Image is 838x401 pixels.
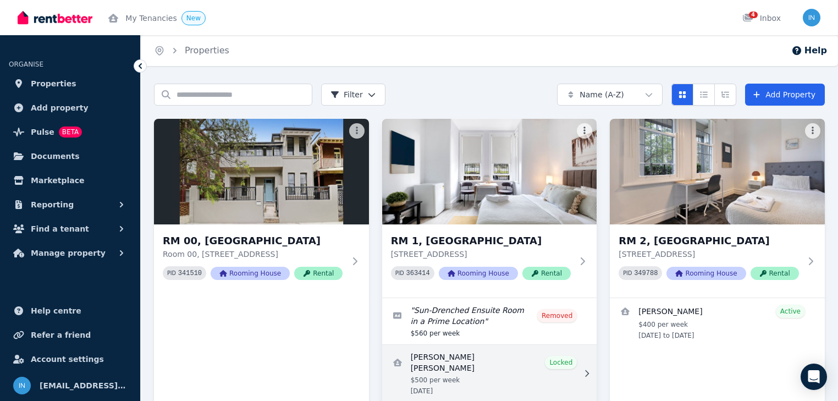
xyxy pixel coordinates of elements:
span: Properties [31,77,76,90]
img: RM 1, 4 Park Parade [382,119,597,224]
div: Open Intercom Messenger [801,364,827,390]
code: 341510 [178,270,202,277]
p: [STREET_ADDRESS] [619,249,801,260]
a: Documents [9,145,131,167]
small: PID [623,270,632,276]
img: RM 00, 4 Park Parade [154,119,369,224]
button: Card view [671,84,693,106]
a: Properties [185,45,229,56]
img: RM 2, 4 Park Parade [610,119,825,224]
h3: RM 2, [GEOGRAPHIC_DATA] [619,233,801,249]
span: Find a tenant [31,222,89,235]
a: Account settings [9,348,131,370]
a: Add property [9,97,131,119]
small: PID [395,270,404,276]
button: Compact list view [693,84,715,106]
span: Rooming House [439,267,518,280]
span: Help centre [31,304,81,317]
div: View options [671,84,736,106]
span: Filter [330,89,363,100]
span: Rooming House [211,267,290,280]
img: info@museliving.com.au [803,9,820,26]
span: Manage property [31,246,106,260]
h3: RM 00, [GEOGRAPHIC_DATA] [163,233,345,249]
a: Add Property [745,84,825,106]
button: Reporting [9,194,131,216]
p: Room 00, [STREET_ADDRESS] [163,249,345,260]
button: Help [791,44,827,57]
span: Add property [31,101,89,114]
img: RentBetter [18,9,92,26]
code: 363414 [406,270,430,277]
span: New [186,14,201,22]
span: Rooming House [666,267,746,280]
nav: Breadcrumb [141,35,242,66]
a: RM 1, 4 Park ParadeRM 1, [GEOGRAPHIC_DATA][STREET_ADDRESS]PID 363414Rooming HouseRental [382,119,597,298]
p: [STREET_ADDRESS] [391,249,573,260]
button: Expanded list view [714,84,736,106]
a: Refer a friend [9,324,131,346]
button: Find a tenant [9,218,131,240]
span: [EMAIL_ADDRESS][DOMAIN_NAME] [40,379,127,392]
small: PID [167,270,176,276]
a: Help centre [9,300,131,322]
span: Reporting [31,198,74,211]
span: Rental [522,267,571,280]
span: Account settings [31,353,104,366]
span: Marketplace [31,174,84,187]
a: Marketplace [9,169,131,191]
img: info@museliving.com.au [13,377,31,394]
a: RM 00, 4 Park ParadeRM 00, [GEOGRAPHIC_DATA]Room 00, [STREET_ADDRESS]PID 341510Rooming HouseRental [154,119,369,298]
button: More options [577,123,592,139]
span: Name (A-Z) [580,89,624,100]
span: Documents [31,150,80,163]
span: Rental [294,267,343,280]
button: Name (A-Z) [557,84,663,106]
button: Filter [321,84,385,106]
span: ORGANISE [9,61,43,68]
span: Pulse [31,125,54,139]
button: More options [349,123,365,139]
span: BETA [59,127,82,138]
button: Manage property [9,242,131,264]
a: Properties [9,73,131,95]
span: Rental [751,267,799,280]
h3: RM 1, [GEOGRAPHIC_DATA] [391,233,573,249]
span: 4 [749,12,758,18]
code: 349788 [634,270,658,277]
a: PulseBETA [9,121,131,143]
a: RM 2, 4 Park ParadeRM 2, [GEOGRAPHIC_DATA][STREET_ADDRESS]PID 349788Rooming HouseRental [610,119,825,298]
div: Inbox [742,13,781,24]
span: Refer a friend [31,328,91,342]
a: Edit listing: Sun-Drenched Ensuite Room in a Prime Location [382,298,597,344]
a: View details for Mahdi Soleymanifar [610,298,825,347]
button: More options [805,123,820,139]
